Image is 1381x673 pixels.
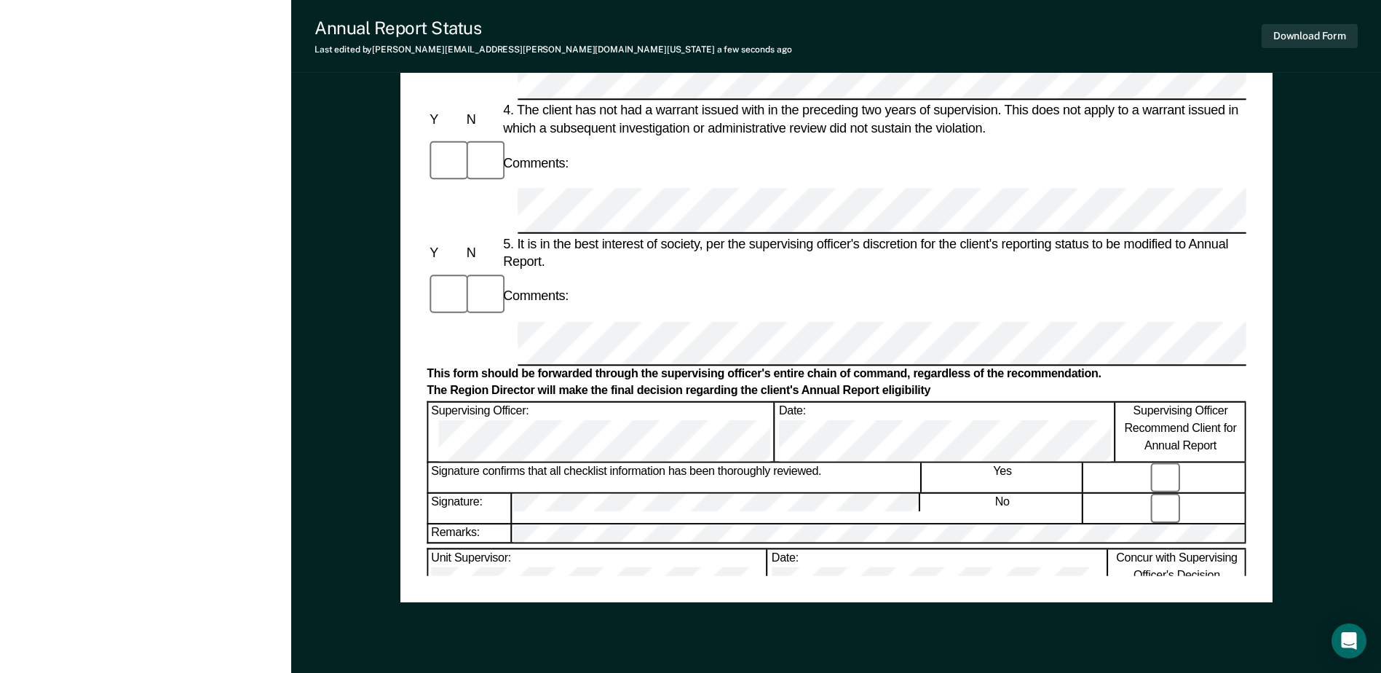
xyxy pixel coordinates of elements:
[427,111,463,128] div: Y
[717,44,792,55] span: a few seconds ago
[500,154,571,172] div: Comments:
[922,463,1083,492] div: Yes
[769,550,1107,609] div: Date:
[500,235,1246,269] div: 5. It is in the best interest of society, per the supervising officer's discretion for the client...
[314,17,792,39] div: Annual Report Status
[428,463,921,492] div: Signature confirms that all checklist information has been thoroughly reviewed.
[1109,550,1246,609] div: Concur with Supervising Officer's Decision
[427,243,463,261] div: Y
[1331,623,1366,658] div: Open Intercom Messenger
[922,494,1083,524] div: No
[500,102,1246,137] div: 4. The client has not had a warrant issued with in the preceding two years of supervision. This d...
[463,243,499,261] div: N
[314,44,792,55] div: Last edited by [PERSON_NAME][EMAIL_ADDRESS][PERSON_NAME][DOMAIN_NAME][US_STATE]
[428,525,512,543] div: Remarks:
[1116,402,1246,461] div: Supervising Officer Recommend Client for Annual Report
[428,494,511,524] div: Signature:
[428,550,767,609] div: Unit Supervisor:
[427,384,1246,399] div: The Region Director will make the final decision regarding the client's Annual Report eligibility
[428,402,775,461] div: Supervising Officer:
[500,287,571,304] div: Comments:
[463,111,499,128] div: N
[427,367,1246,382] div: This form should be forwarded through the supervising officer's entire chain of command, regardle...
[776,402,1115,461] div: Date:
[1262,24,1358,48] button: Download Form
